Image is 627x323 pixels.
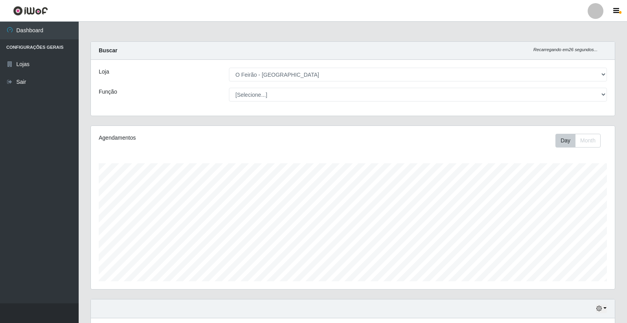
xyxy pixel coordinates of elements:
button: Day [555,134,575,148]
i: Recarregando em 26 segundos... [533,47,597,52]
div: Agendamentos [99,134,304,142]
div: First group [555,134,601,148]
img: CoreUI Logo [13,6,48,16]
div: Toolbar with button groups [555,134,607,148]
strong: Buscar [99,47,117,54]
label: Loja [99,68,109,76]
label: Função [99,88,117,96]
button: Month [575,134,601,148]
